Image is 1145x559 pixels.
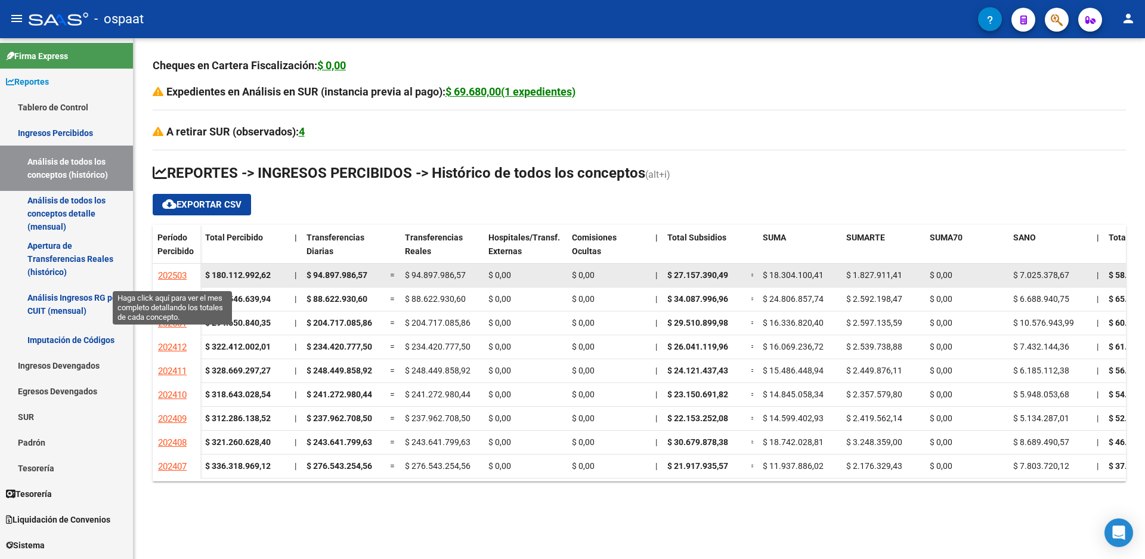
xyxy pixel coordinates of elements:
datatable-header-cell: SUMA [758,225,841,275]
span: $ 22.153.252,08 [667,413,728,423]
span: $ 26.041.119,96 [667,342,728,351]
div: $ 0,00 [317,57,346,74]
span: $ 1.827.911,41 [846,270,902,280]
span: | [1097,366,1098,375]
span: | [655,461,657,471]
span: | [295,437,296,447]
span: = [751,390,756,399]
span: 202501 [158,318,187,329]
span: $ 24.121.437,43 [667,366,728,375]
span: $ 2.419.562,14 [846,413,902,423]
span: | [655,366,657,375]
span: $ 248.449.858,92 [405,366,471,375]
span: SUMA70 [930,233,963,242]
span: $ 94.897.986,57 [307,270,367,280]
strong: $ 321.260.628,40 [205,437,271,447]
span: = [751,413,756,423]
span: $ 0,00 [930,390,952,399]
span: $ 234.420.777,50 [307,342,372,351]
span: $ 243.641.799,63 [405,437,471,447]
span: REPORTES -> INGRESOS PERCIBIDOS -> Histórico de todos los conceptos [153,165,645,181]
span: - ospaat [94,6,144,32]
span: | [295,318,296,328]
span: $ 88.622.930,60 [307,294,367,304]
span: = [390,413,395,423]
span: = [751,461,756,471]
span: 202407 [158,461,187,472]
span: $ 30.679.878,38 [667,437,728,447]
span: | [1097,318,1098,328]
span: | [655,437,657,447]
span: $ 2.539.738,88 [846,342,902,351]
span: $ 243.641.799,63 [307,437,372,447]
span: | [295,413,296,423]
span: | [295,366,296,375]
span: $ 27.157.390,49 [667,270,728,280]
span: $ 0,00 [488,437,511,447]
div: Open Intercom Messenger [1104,518,1133,547]
strong: $ 328.669.297,27 [205,366,271,375]
span: = [390,270,395,280]
span: $ 3.248.359,00 [846,437,902,447]
span: $ 237.962.708,50 [405,413,471,423]
span: $ 11.937.886,02 [763,461,824,471]
span: | [1097,461,1098,471]
span: $ 5.948.053,68 [1013,390,1069,399]
strong: $ 318.643.028,54 [205,390,271,399]
span: $ 276.543.254,56 [405,461,471,471]
span: $ 0,00 [488,390,511,399]
span: $ 6.688.940,75 [1013,294,1069,304]
datatable-header-cell: SUMARTE [841,225,925,275]
span: $ 2.176.329,43 [846,461,902,471]
span: $ 8.689.490,57 [1013,437,1069,447]
datatable-header-cell: Hospitales/Transf. Externas [484,225,567,275]
strong: $ 294.650.840,35 [205,318,271,328]
strong: $ 188.546.639,94 [205,294,271,304]
span: | [655,342,657,351]
span: Liquidación de Convenios [6,513,110,526]
span: Período Percibido [157,233,194,256]
span: $ 0,00 [930,366,952,375]
span: $ 0,00 [930,342,952,351]
strong: $ 180.112.992,62 [205,270,271,280]
span: | [1097,413,1098,423]
span: $ 5.134.287,01 [1013,413,1069,423]
span: | [295,294,296,304]
span: = [390,366,395,375]
span: Hospitales/Transf. Externas [488,233,560,256]
strong: $ 322.412.002,01 [205,342,271,351]
span: $ 204.717.085,86 [307,318,372,328]
span: = [751,437,756,447]
span: $ 94.897.986,57 [405,270,466,280]
span: $ 0,00 [572,294,595,304]
span: = [390,437,395,447]
span: $ 0,00 [488,318,511,328]
span: $ 0,00 [488,270,511,280]
span: | [1097,270,1098,280]
span: $ 0,00 [572,270,595,280]
span: $ 0,00 [572,342,595,351]
strong: Cheques en Cartera Fiscalización: [153,59,346,72]
strong: $ 312.286.138,52 [205,413,271,423]
span: $ 21.917.935,57 [667,461,728,471]
span: Total Percibido [205,233,263,242]
span: 202412 [158,342,187,353]
span: $ 18.742.028,81 [763,437,824,447]
span: Firma Express [6,50,68,63]
span: = [390,318,395,328]
strong: Expedientes en Análisis en SUR (instancia previa al pago): [166,85,575,98]
span: $ 0,00 [930,318,952,328]
span: $ 2.597.135,59 [846,318,902,328]
datatable-header-cell: Total Percibido [200,225,290,275]
span: | [295,461,296,471]
span: | [1097,390,1098,399]
span: Sistema [6,539,45,552]
span: | [295,390,296,399]
span: $ 14.845.058,34 [763,390,824,399]
span: $ 34.087.996,96 [667,294,728,304]
span: SANO [1013,233,1036,242]
span: 202408 [158,437,187,448]
datatable-header-cell: Total Subsidios [663,225,746,275]
span: $ 0,00 [930,413,952,423]
span: Exportar CSV [162,199,242,210]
